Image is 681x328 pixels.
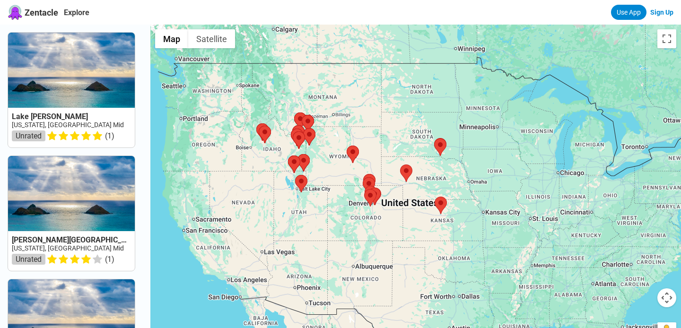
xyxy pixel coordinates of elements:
button: Show street map [155,29,188,48]
img: Zentacle logo [8,5,23,20]
a: Use App [611,5,646,20]
span: Zentacle [25,8,58,17]
a: [US_STATE], [GEOGRAPHIC_DATA] Mid [12,121,124,129]
button: Map camera controls [657,288,676,307]
a: Explore [64,8,89,17]
button: Show satellite imagery [188,29,235,48]
button: Toggle fullscreen view [657,29,676,48]
a: Sign Up [650,9,673,16]
a: Zentacle logoZentacle [8,5,58,20]
a: [US_STATE], [GEOGRAPHIC_DATA] Mid [12,244,124,252]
